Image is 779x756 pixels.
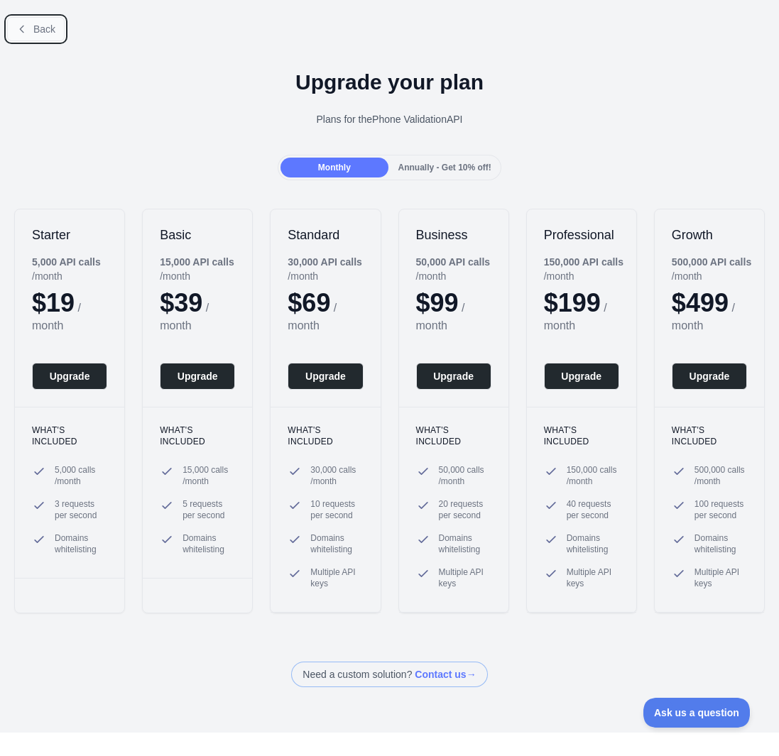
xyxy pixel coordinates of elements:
span: Domains whitelisting [439,532,491,555]
iframe: Toggle Customer Support [643,698,751,728]
span: Domains whitelisting [183,532,235,555]
span: Domains whitelisting [567,532,619,555]
span: Domains whitelisting [694,532,747,555]
span: Multiple API keys [694,566,747,589]
span: Domains whitelisting [310,532,363,555]
span: Multiple API keys [567,566,619,589]
span: Multiple API keys [310,566,363,589]
span: Domains whitelisting [55,532,107,555]
span: Multiple API keys [439,566,491,589]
